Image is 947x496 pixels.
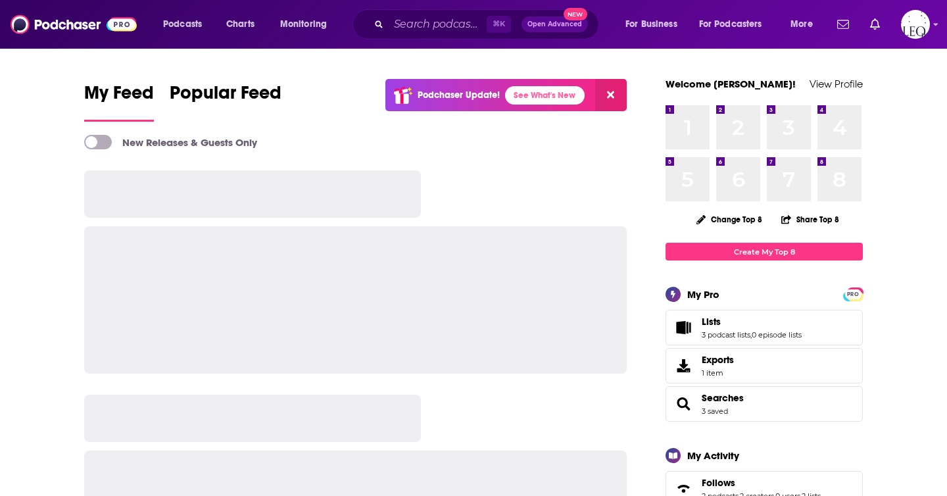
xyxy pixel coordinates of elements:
span: Open Advanced [527,21,582,28]
a: Lists [670,318,696,337]
a: See What's New [505,86,585,105]
span: , [750,330,752,339]
span: Exports [702,354,734,366]
span: Popular Feed [170,82,281,112]
img: User Profile [901,10,930,39]
span: 1 item [702,368,734,378]
a: Follows [702,477,821,489]
a: Searches [702,392,744,404]
button: open menu [616,14,694,35]
span: New [564,8,587,20]
span: Exports [670,357,696,375]
span: More [790,15,813,34]
a: 3 saved [702,407,728,416]
button: open menu [781,14,829,35]
button: open menu [691,14,781,35]
span: My Feed [84,82,154,112]
span: ⌘ K [487,16,511,33]
a: 0 episode lists [752,330,802,339]
span: Logged in as LeoPR [901,10,930,39]
p: Podchaser Update! [418,89,500,101]
span: Monitoring [280,15,327,34]
a: Charts [218,14,262,35]
div: Search podcasts, credits, & more... [365,9,612,39]
a: View Profile [810,78,863,90]
span: For Podcasters [699,15,762,34]
a: New Releases & Guests Only [84,135,257,149]
span: Lists [702,316,721,328]
button: Share Top 8 [781,207,840,232]
a: Create My Top 8 [666,243,863,260]
img: Podchaser - Follow, Share and Rate Podcasts [11,12,137,37]
button: open menu [271,14,344,35]
a: Searches [670,395,696,413]
a: Exports [666,348,863,384]
a: 3 podcast lists [702,330,750,339]
button: open menu [154,14,219,35]
button: Open AdvancedNew [522,16,588,32]
div: My Activity [687,449,739,462]
div: My Pro [687,288,719,301]
span: Charts [226,15,255,34]
span: Lists [666,310,863,345]
a: Popular Feed [170,82,281,122]
button: Change Top 8 [689,211,770,228]
a: Welcome [PERSON_NAME]! [666,78,796,90]
input: Search podcasts, credits, & more... [389,14,487,35]
span: Podcasts [163,15,202,34]
span: For Business [625,15,677,34]
a: PRO [845,289,861,299]
a: My Feed [84,82,154,122]
a: Show notifications dropdown [865,13,885,36]
button: Show profile menu [901,10,930,39]
span: Searches [666,386,863,422]
a: Lists [702,316,802,328]
span: Follows [702,477,735,489]
a: Show notifications dropdown [832,13,854,36]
